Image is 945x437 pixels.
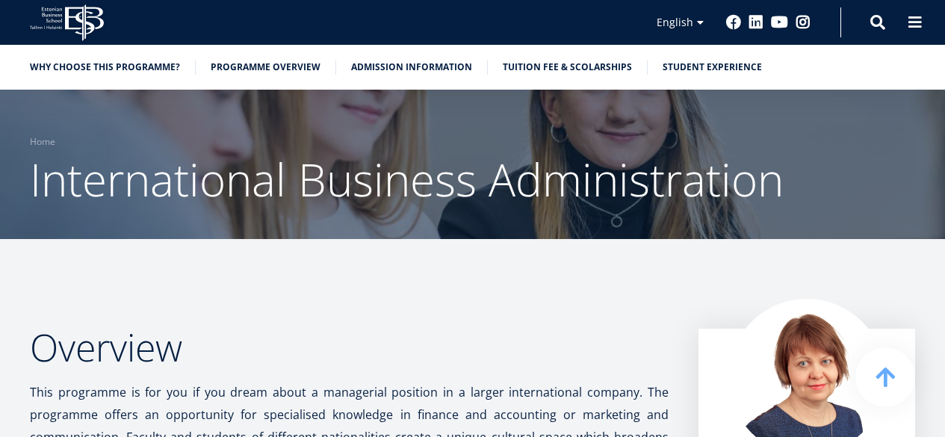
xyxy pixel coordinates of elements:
[663,60,762,75] a: Student experience
[30,60,180,75] a: Why choose this programme?
[351,60,472,75] a: Admission information
[771,15,788,30] a: Youtube
[30,134,55,149] a: Home
[796,15,811,30] a: Instagram
[726,15,741,30] a: Facebook
[211,60,320,75] a: Programme overview
[30,149,784,210] span: International Business Administration
[749,15,763,30] a: Linkedin
[503,60,632,75] a: Tuition fee & Scolarships
[30,329,669,366] h2: Overview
